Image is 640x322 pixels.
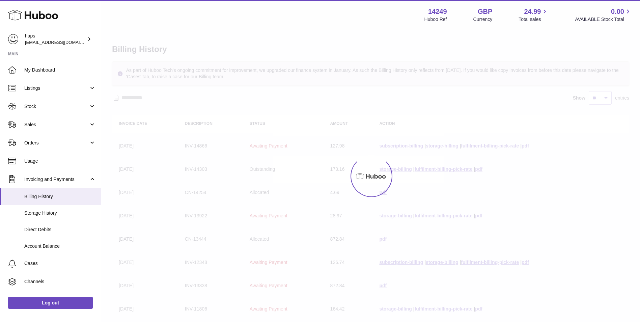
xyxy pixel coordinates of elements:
a: 0.00 AVAILABLE Stock Total [575,7,632,23]
a: 24.99 Total sales [519,7,549,23]
div: haps [25,33,86,46]
span: 0.00 [611,7,624,16]
a: Log out [8,297,93,309]
span: Channels [24,278,96,285]
span: Billing History [24,193,96,200]
span: Total sales [519,16,549,23]
span: Stock [24,103,89,110]
span: Cases [24,260,96,267]
span: Storage History [24,210,96,216]
strong: 14249 [428,7,447,16]
span: 24.99 [524,7,541,16]
span: My Dashboard [24,67,96,73]
strong: GBP [478,7,492,16]
span: AVAILABLE Stock Total [575,16,632,23]
div: Huboo Ref [424,16,447,23]
span: Invoicing and Payments [24,176,89,183]
span: Usage [24,158,96,164]
span: Direct Debits [24,226,96,233]
span: [EMAIL_ADDRESS][DOMAIN_NAME] [25,39,99,45]
span: Listings [24,85,89,91]
img: internalAdmin-14249@internal.huboo.com [8,34,18,44]
span: Sales [24,122,89,128]
div: Currency [473,16,493,23]
span: Account Balance [24,243,96,249]
span: Orders [24,140,89,146]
